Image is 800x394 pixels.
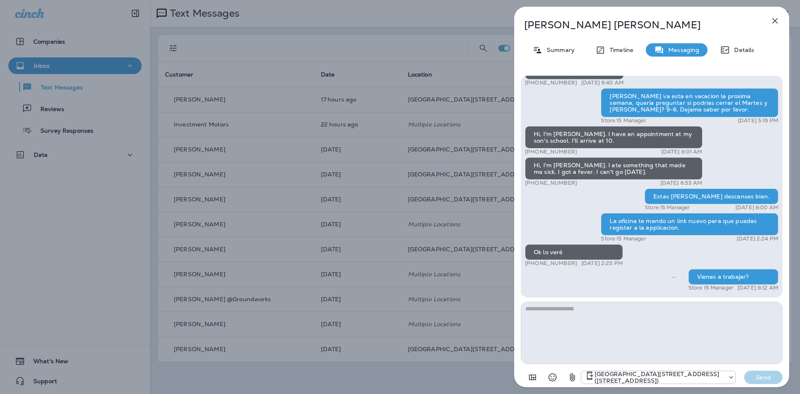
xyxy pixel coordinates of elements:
[605,47,633,53] p: Timeline
[645,204,690,211] p: Store 15 Manager
[737,285,778,291] p: [DATE] 8:12 AM
[661,149,702,155] p: [DATE] 8:01 AM
[525,79,577,86] p: [PHONE_NUMBER]
[544,369,561,386] button: Select an emoji
[542,47,575,53] p: Summary
[645,188,778,204] div: Estas [PERSON_NAME] descanses bien.
[581,79,624,86] p: [DATE] 9:40 AM
[601,235,646,242] p: Store 15 Manager
[660,180,702,186] p: [DATE] 6:53 AM
[581,260,623,267] p: [DATE] 2:25 PM
[601,88,778,117] div: [PERSON_NAME] va esta en vacacion la proxima semana, queria preguntar si podrias cerrar el Martes...
[525,260,577,267] p: [PHONE_NUMBER]
[730,47,754,53] p: Details
[524,369,541,386] button: Add in a premade template
[601,117,646,124] p: Store 15 Manager
[581,371,735,384] div: +1 (402) 891-8464
[525,126,702,149] div: Hi, I'm [PERSON_NAME]. I have an appointment at my son's school. I'll arrive at 10.
[688,285,733,291] p: Store 15 Manager
[595,371,724,384] p: [GEOGRAPHIC_DATA][STREET_ADDRESS] ([STREET_ADDRESS])
[601,213,778,235] div: La oficina te mando un link nuevo para que puedas registar a la applicacion.
[664,47,699,53] p: Messaging
[735,204,778,211] p: [DATE] 8:00 AM
[525,157,702,180] div: Hi, I'm [PERSON_NAME]. I ate something that made me sick. I got a fever. I can't go [DATE].
[525,149,577,155] p: [PHONE_NUMBER]
[524,19,752,31] p: [PERSON_NAME] [PERSON_NAME]
[688,269,778,285] div: Vienes a trabajar?
[672,273,676,280] span: Sent
[525,244,623,260] div: Ok lo veré
[738,117,778,124] p: [DATE] 5:19 PM
[525,180,577,186] p: [PHONE_NUMBER]
[737,235,778,242] p: [DATE] 2:24 PM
